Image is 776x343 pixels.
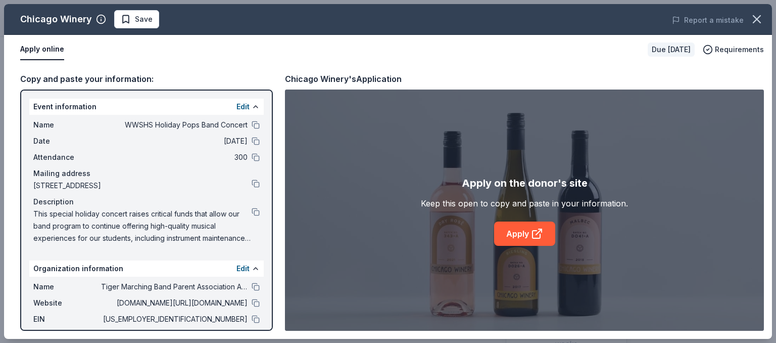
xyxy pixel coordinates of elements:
button: Edit [236,263,250,275]
div: Chicago Winery's Application [285,72,402,85]
span: [DATE] [101,135,248,147]
span: WWSHS Holiday Pops Band Concert [101,119,248,131]
span: Save [135,13,153,25]
div: Organization information [29,261,264,277]
button: Apply online [20,39,64,60]
span: Website [33,297,101,309]
div: Description [33,196,260,208]
div: Mission statement [33,329,260,341]
span: Name [33,119,101,131]
span: Name [33,281,101,293]
span: Date [33,135,101,147]
div: Event information [29,99,264,115]
div: Mailing address [33,167,260,180]
span: [DOMAIN_NAME][URL][DOMAIN_NAME] [101,297,248,309]
div: Copy and paste your information: [20,72,273,85]
a: Apply [494,222,555,246]
button: Save [114,10,159,28]
span: 300 [101,151,248,163]
span: Tiger Marching Band Parent Association A Not For Profit Corpo [101,281,248,293]
span: [US_EMPLOYER_IDENTIFICATION_NUMBER] [101,313,248,325]
button: Requirements [703,44,764,56]
button: Report a mistake [672,14,744,26]
span: EIN [33,313,101,325]
div: Chicago Winery [20,11,92,27]
span: Requirements [715,44,764,56]
span: This special holiday concert raises critical funds that allow our band program to continue offeri... [33,208,252,244]
div: Apply on the donor's site [462,175,588,191]
button: Edit [236,101,250,113]
span: Attendance [33,151,101,163]
span: [STREET_ADDRESS] [33,180,252,192]
div: Due [DATE] [648,42,695,57]
div: Keep this open to copy and paste in your information. [421,197,628,209]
